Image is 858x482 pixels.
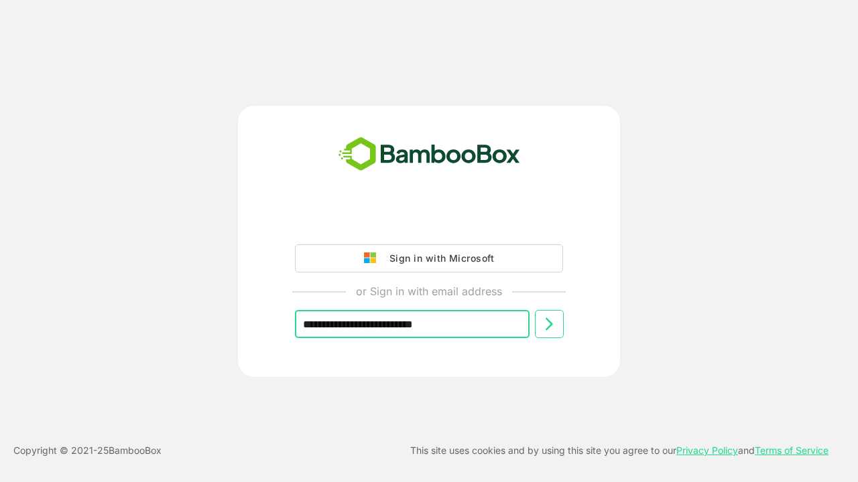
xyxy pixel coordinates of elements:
[383,250,494,267] div: Sign in with Microsoft
[13,443,162,459] p: Copyright © 2021- 25 BambooBox
[410,443,829,459] p: This site uses cookies and by using this site you agree to our and
[288,207,570,236] iframe: Sign in with Google Button
[356,283,502,299] p: or Sign in with email address
[755,445,829,456] a: Terms of Service
[676,445,738,456] a: Privacy Policy
[331,133,528,177] img: bamboobox
[295,244,563,272] button: Sign in with Microsoft
[364,252,383,264] img: google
